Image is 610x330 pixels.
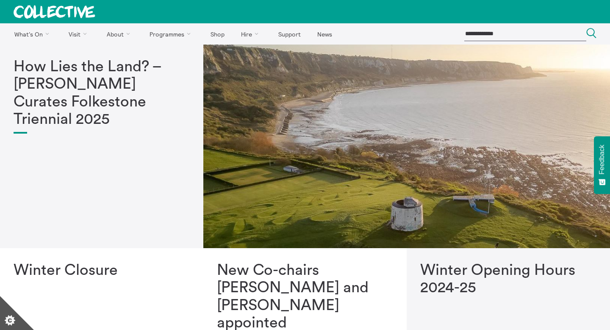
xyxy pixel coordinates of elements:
button: Feedback - Show survey [594,136,610,194]
a: Programmes [142,23,202,45]
h1: How Lies the Land? – [PERSON_NAME] Curates Folkestone Triennial 2025 [14,58,190,129]
span: Feedback [598,145,606,174]
h1: Winter Closure [14,262,190,279]
a: What's On [7,23,60,45]
a: Hire [234,23,269,45]
h1: Winter Opening Hours 2024-25 [420,262,596,297]
a: Shop [203,23,232,45]
a: Visit [61,23,98,45]
a: Support [271,23,308,45]
a: News [310,23,339,45]
a: About [99,23,141,45]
